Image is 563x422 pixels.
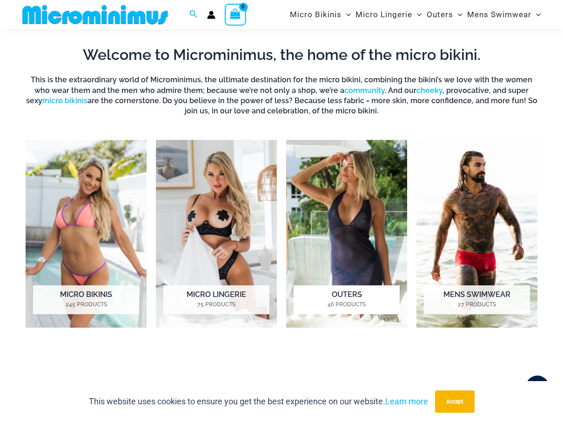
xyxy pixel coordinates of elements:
[424,300,530,309] mark: 27 Products
[353,3,424,26] a: Micro LingerieMenu ToggleMenu Toggle
[26,45,537,65] h2: Welcome to Microminimus, the home of the micro bikini.
[26,352,537,422] iframe: TrustedSite Certified
[412,3,422,26] span: Menu Toggle
[453,3,462,26] span: Menu Toggle
[342,3,351,26] span: Menu Toggle
[207,11,215,19] a: Account icon link
[435,390,475,413] button: Accept
[42,96,87,105] a: micro bikinis
[416,140,537,328] a: Visit product category Mens Swimwear
[344,86,385,95] a: community
[427,3,453,26] span: Outers
[26,140,147,328] a: Visit product category Micro Bikinis
[465,3,543,26] a: Mens SwimwearMenu ToggleMenu Toggle
[290,3,342,26] span: Micro Bikinis
[294,285,400,314] h2: Outers
[163,300,269,309] mark: 75 Products
[163,285,269,314] h2: Micro Lingerie
[416,86,442,95] a: cheeky
[294,300,400,309] mark: 46 Products
[424,285,530,314] h2: Mens Swimwear
[156,140,277,328] a: Visit product category Micro Lingerie
[89,395,428,409] p: This website uses cookies to ensure you get the best experience on our website.
[531,3,541,26] span: Menu Toggle
[19,4,172,25] img: MM SHOP LOGO FLAT
[33,300,139,309] mark: 245 Products
[156,140,277,328] img: Micro Lingerie
[33,285,139,314] h2: Micro Bikinis
[286,1,544,28] nav: Site Navigation
[385,396,428,406] a: Learn more
[26,140,147,328] img: Micro Bikinis
[26,75,537,117] h6: This is the extraordinary world of Microminimus, the ultimate destination for the micro bikini, c...
[288,3,353,26] a: Micro BikinisMenu ToggleMenu Toggle
[416,140,537,328] img: Mens Swimwear
[355,3,412,26] span: Micro Lingerie
[189,9,198,20] a: Search icon link
[467,3,531,26] span: Mens Swimwear
[286,140,407,328] img: Outers
[225,4,246,25] a: View Shopping Cart, empty
[286,140,407,328] a: Visit product category Outers
[424,3,465,26] a: OutersMenu ToggleMenu Toggle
